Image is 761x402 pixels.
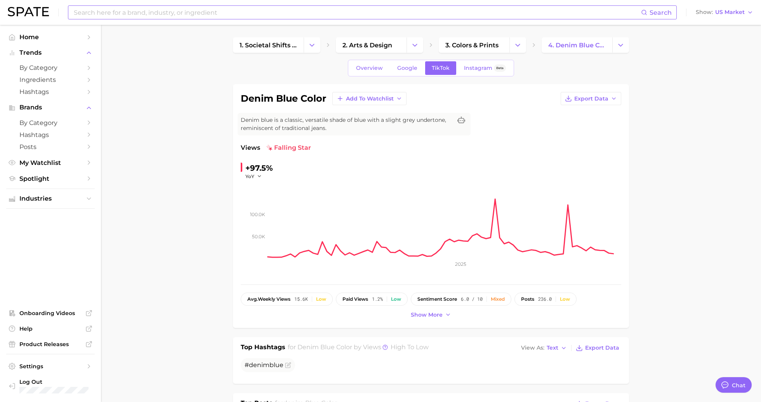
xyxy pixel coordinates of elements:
span: Product Releases [19,341,82,348]
span: Beta [496,65,504,71]
button: Add to Watchlist [332,92,407,105]
a: by Category [6,62,95,74]
a: 3. colors & prints [439,37,509,53]
span: blue [269,361,283,369]
div: Mixed [491,296,505,302]
span: Industries [19,195,82,202]
a: Help [6,323,95,334]
a: Ingredients [6,74,95,86]
a: Onboarding Videos [6,307,95,319]
div: Low [560,296,570,302]
span: Overview [356,65,383,71]
button: Trends [6,47,95,59]
img: SPATE [8,7,49,16]
a: Spotlight [6,173,95,185]
span: 15.6k [294,296,308,302]
button: Industries [6,193,95,204]
span: Trends [19,49,82,56]
tspan: 100.0k [250,211,265,217]
a: InstagramBeta [457,61,513,75]
span: Instagram [464,65,492,71]
a: Posts [6,141,95,153]
button: Change Category [509,37,526,53]
span: My Watchlist [19,159,82,166]
button: Change Category [612,37,629,53]
span: posts [521,296,534,302]
button: avg.weekly views15.6kLow [241,293,333,306]
button: Flag as miscategorized or irrelevant [285,362,291,368]
button: Change Category [304,37,320,53]
span: Denim blue is a classic, versatile shade of blue with a slight grey undertone, reminiscent of tra... [241,116,452,132]
span: Text [547,346,558,350]
span: paid views [342,296,368,302]
span: high to low [391,343,429,351]
a: Hashtags [6,129,95,141]
div: Low [316,296,326,302]
tspan: 2025 [455,261,466,267]
span: 1.2% [372,296,383,302]
h1: Top Hashtags [241,343,285,353]
a: 1. societal shifts & culture [233,37,304,53]
h1: denim blue color [241,94,326,103]
span: by Category [19,64,82,71]
button: YoY [245,173,262,180]
a: Settings [6,360,95,372]
span: Add to Watchlist [346,95,394,102]
span: View As [521,346,544,350]
input: Search here for a brand, industry, or ingredient [73,6,641,19]
button: Export Data [574,343,621,353]
a: Log out. Currently logged in with e-mail sameera.polavar@gmail.com. [6,376,95,396]
div: +97.5% [245,162,273,174]
span: Log Out [19,378,98,385]
abbr: average [247,296,258,302]
a: 4. denim blue color [542,37,612,53]
button: ShowUS Market [694,7,755,17]
span: denim blue color [297,343,352,351]
button: Change Category [407,37,423,53]
button: paid views1.2%Low [336,293,408,306]
span: Export Data [585,345,619,351]
span: Ingredients [19,76,82,83]
span: Help [19,325,82,332]
span: weekly views [247,296,290,302]
span: Google [397,65,417,71]
a: 2. arts & design [336,37,407,53]
span: 6.0 / 10 [461,296,483,302]
span: 1. societal shifts & culture [240,42,297,49]
span: Spotlight [19,175,82,182]
a: Product Releases [6,338,95,350]
span: Search [650,9,672,16]
a: by Category [6,117,95,129]
button: Brands [6,102,95,113]
span: 4. denim blue color [548,42,606,49]
button: Export Data [561,92,621,105]
a: Home [6,31,95,43]
span: denim [249,361,269,369]
span: Settings [19,363,82,370]
span: US Market [715,10,745,14]
tspan: 50.0k [252,234,265,239]
span: 3. colors & prints [445,42,499,49]
button: View AsText [519,343,569,353]
div: Low [391,296,401,302]
span: 236.0 [538,296,552,302]
span: Hashtags [19,88,82,95]
button: Show more [409,310,453,320]
a: Overview [349,61,389,75]
span: by Category [19,119,82,126]
span: Show more [411,312,443,318]
span: Show [696,10,713,14]
span: Brands [19,104,82,111]
span: Export Data [574,95,608,102]
span: Posts [19,143,82,151]
span: TikTok [432,65,450,71]
button: sentiment score6.0 / 10Mixed [411,293,511,306]
span: Home [19,33,82,41]
span: Views [241,143,260,152]
span: 2. arts & design [342,42,392,49]
a: My Watchlist [6,157,95,169]
span: YoY [245,173,254,180]
span: Hashtags [19,131,82,139]
a: Hashtags [6,86,95,98]
h2: for by Views [288,343,429,353]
